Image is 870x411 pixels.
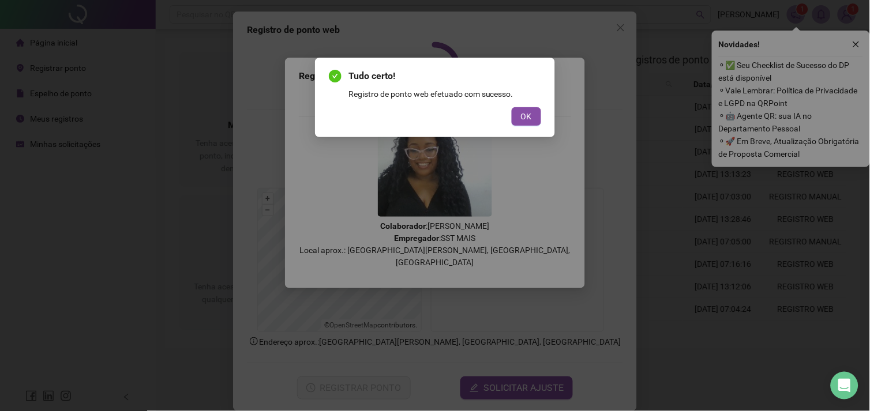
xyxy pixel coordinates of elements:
div: Registro de ponto web efetuado com sucesso. [348,88,541,100]
button: OK [512,107,541,126]
span: OK [521,110,532,123]
span: Tudo certo! [348,69,541,83]
div: Open Intercom Messenger [831,372,858,399]
span: check-circle [329,70,342,82]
